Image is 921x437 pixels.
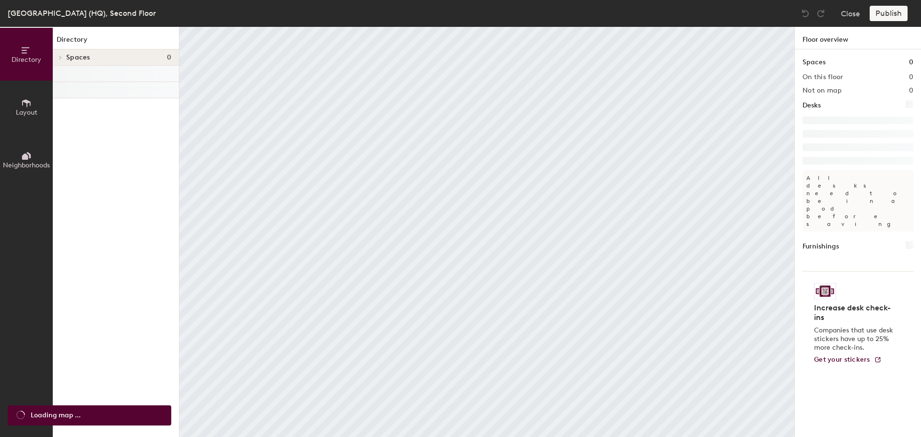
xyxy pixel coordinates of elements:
[803,87,841,94] h2: Not on map
[795,27,921,49] h1: Floor overview
[909,57,913,68] h1: 0
[814,303,896,322] h4: Increase desk check-ins
[803,241,839,252] h1: Furnishings
[12,56,41,64] span: Directory
[803,100,821,111] h1: Desks
[803,73,843,81] h2: On this floor
[167,54,171,61] span: 0
[909,73,913,81] h2: 0
[8,7,156,19] div: [GEOGRAPHIC_DATA] (HQ), Second Floor
[814,326,896,352] p: Companies that use desk stickers have up to 25% more check-ins.
[814,356,882,364] a: Get your stickers
[816,9,826,18] img: Redo
[803,57,826,68] h1: Spaces
[909,87,913,94] h2: 0
[803,170,913,232] p: All desks need to be in a pod before saving
[66,54,90,61] span: Spaces
[814,283,836,299] img: Sticker logo
[179,27,794,437] canvas: Map
[801,9,810,18] img: Undo
[841,6,860,21] button: Close
[3,161,50,169] span: Neighborhoods
[31,410,81,421] span: Loading map ...
[53,35,179,49] h1: Directory
[16,108,37,117] span: Layout
[814,355,870,364] span: Get your stickers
